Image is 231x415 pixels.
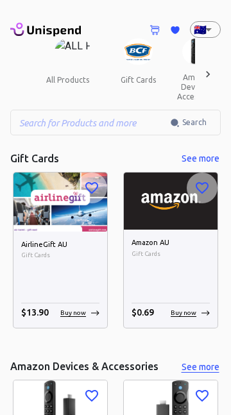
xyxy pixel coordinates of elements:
img: Gift Cards [124,38,153,65]
span: $ 13.90 [21,307,49,318]
h6: Amazon AU [132,237,210,249]
button: See more [180,151,221,167]
img: AirlineGift AU image [13,173,107,232]
h6: AirlineGift AU [21,239,99,251]
h5: Amazon Devices & Accessories [10,360,158,373]
div: 🇦🇺 [190,21,221,38]
p: Buy now [60,308,86,318]
span: Gift Cards [21,250,99,260]
button: See more [180,359,221,375]
button: amazon devices & accessories [167,65,229,109]
p: 🇦🇺 [194,22,200,37]
button: all products [36,65,99,96]
img: ALL PRODUCTS [55,38,91,65]
img: Amazon Devices & Accessories [182,38,214,65]
button: gift cards [109,65,167,96]
p: Buy now [171,308,196,318]
span: $ 0.69 [132,307,154,318]
h5: Gift Cards [10,152,59,165]
span: Search [182,116,207,129]
img: Amazon AU image [124,173,218,230]
input: Search for Products and more [10,110,170,135]
span: Gift Cards [132,249,210,259]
